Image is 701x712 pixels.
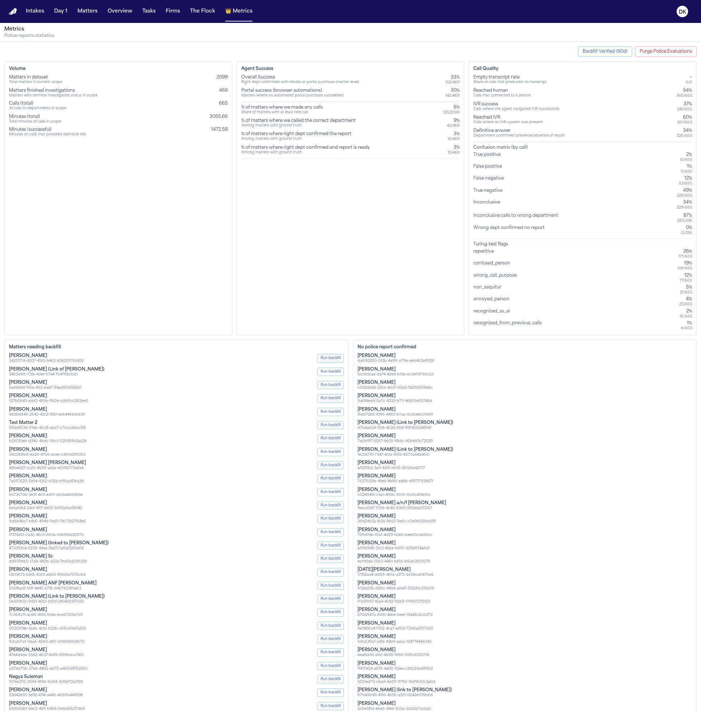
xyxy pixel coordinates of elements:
div: 5c8e141d-e6eb-4feb-8c5a-3cb2a7ca1a2c [357,707,431,711]
div: 2% [679,309,692,314]
div: 25 / 665 [679,302,692,307]
div: [PERSON_NAME] [9,634,85,640]
button: Run backfill [317,675,344,683]
div: [PERSON_NAME] [357,540,430,546]
div: b28015eb-d348-48dc-96c1-026491b5aa2b [9,439,87,444]
div: af198949-51c3-45ce-b891-309ef174a6df [357,546,430,551]
div: [PERSON_NAME] [357,460,425,466]
div: 5ae18ebf-116e-41cf-bae7-94ad90d592b1 [9,386,81,390]
div: — [686,75,692,80]
h3: No police report confirmed [357,344,692,350]
div: 54% [676,88,692,94]
div: f6ed72b5-fd96-4482-b7aa-8c2cebc51439 [357,412,433,417]
div: [PERSON_NAME] [9,473,84,479]
div: Share of calls that produced no transcript [473,80,547,85]
div: Minutes (total) [9,114,61,120]
div: [PERSON_NAME] [357,554,430,559]
div: [PERSON_NAME] [357,407,433,412]
div: 12% [679,273,692,278]
div: 12% [679,176,692,181]
a: Home [9,8,17,15]
div: 0e391b0c-908f-4051-bf0d-2f64083f7680 [9,599,105,604]
div: 87% [677,213,692,219]
div: 5% [680,285,692,290]
h3: Volume [9,66,228,72]
div: 7c368c11-ac88-4185-bfde-bce61125b7d5 [9,613,83,617]
div: 473393c4-0239-43ea-9a01-7af1a2589a66 [9,546,109,551]
div: 15 / 665 [680,158,692,162]
div: 3% [447,145,460,150]
div: 137b6b45-add2-485b-982e-cdb9cc062ee5 [9,399,88,403]
div: [PERSON_NAME] (Link of [PERSON_NAME]) [9,367,104,372]
div: 60% [677,115,692,120]
div: [PERSON_NAME] [357,580,434,586]
div: 270d947a-68f5-4ebe-bee1-5f446c2cb273 [357,613,432,617]
div: [PERSON_NAME] [9,567,86,573]
div: [PERSON_NAME] [357,367,434,372]
div: c02e949f-c1ac-49dc-9031-15c0c42fe10a [357,493,430,497]
div: [PERSON_NAME] Sr. [9,554,87,559]
div: 7a6bf1f7-5057-4d05-98dc-458e80c72539 [357,439,433,444]
h3: Call Quality [473,66,692,72]
button: Run backfill [317,354,344,362]
div: 0 / 338 [681,231,692,235]
div: 171 / 665 [678,254,692,259]
button: Run backfill [317,448,344,456]
div: [PERSON_NAME] (link to [PERSON_NAME]) [357,687,452,693]
div: 360 / 665 [676,94,692,98]
div: f7574d51-ca3c-46c5-865a-61e39d232976 [9,533,84,537]
div: 7627659b-41ed-4b96-a4db-d9f71782437f [357,479,433,484]
div: Confusion matrix (by call) [473,145,692,150]
div: [PERSON_NAME] [357,634,431,640]
div: 8 / 665 [681,326,692,331]
a: Firms [163,5,183,18]
div: [PERSON_NAME] [357,393,432,399]
button: Purge police evaluations [635,46,697,57]
div: Total minutes of calls in scope [9,120,61,124]
div: IVR success [473,101,559,107]
div: 397 / 665 [677,120,692,125]
div: % of matters where right dept confirmed the report [241,131,351,137]
div: 9eca15d7-170d-4c40-83d5-951dda572101 [357,506,446,511]
div: 3% [447,131,460,137]
div: [PERSON_NAME] [9,607,83,613]
div: 16 / 665 [679,314,692,319]
div: [DATE][PERSON_NAME] [357,567,434,573]
button: Run backfill [317,662,344,670]
div: 0 / 0 [686,80,692,85]
button: Run backfill [317,555,344,563]
div: 5cc8dcaa-da74-42ed-b13e-6c5e74790c53 [357,372,434,377]
div: 992d473d-01eb-46c9-abc7-c7cccdbbc5f6 [9,426,86,430]
div: recognized_as_ai [473,309,513,319]
button: Run backfill [317,622,344,630]
button: Run backfill [317,394,344,402]
button: Intakes [23,5,47,18]
div: 23d42e35-3e92-474f-a440-4880b449f5f8 [9,693,83,698]
div: [PERSON_NAME] [357,701,431,707]
div: f3bf3675-b8f5-4583-a868-99b0a7576c8d [9,573,86,577]
div: 43 / 469 [447,124,460,128]
div: [PERSON_NAME] [PERSON_NAME] [9,460,86,466]
img: Finch Logo [9,8,17,15]
button: Overview [105,5,135,18]
button: Run backfill [317,608,344,616]
div: [PERSON_NAME] [9,500,82,506]
div: 34% [677,200,692,205]
div: [PERSON_NAME] [357,647,429,653]
span: 3055.66 [209,115,228,119]
div: 38d04c5a-fb3a-4b55-9e6c-c0e9d238bd39 [357,519,436,524]
div: [PERSON_NAME] [357,380,433,386]
button: Tasks [139,5,158,18]
div: f7d29197-f6a4-4c82-92b9-1799f72700f3 [357,599,430,604]
div: Minutes on calls that provided definitive info [9,133,86,137]
button: Run backfill [317,515,344,523]
div: [PERSON_NAME] [9,687,83,693]
div: Matters in dataset [9,75,62,80]
div: 93ca07a1-0ea6-42bd-af61-6f1e08b6d676 [9,640,85,644]
div: 229 / 665 [677,205,692,210]
div: 135 / 2099 [443,110,460,115]
div: [PERSON_NAME] (Link to [PERSON_NAME]) [9,594,105,599]
div: eeafb88f-a1bf-4b90-9f85-1fd9c65207f4 [357,653,429,658]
